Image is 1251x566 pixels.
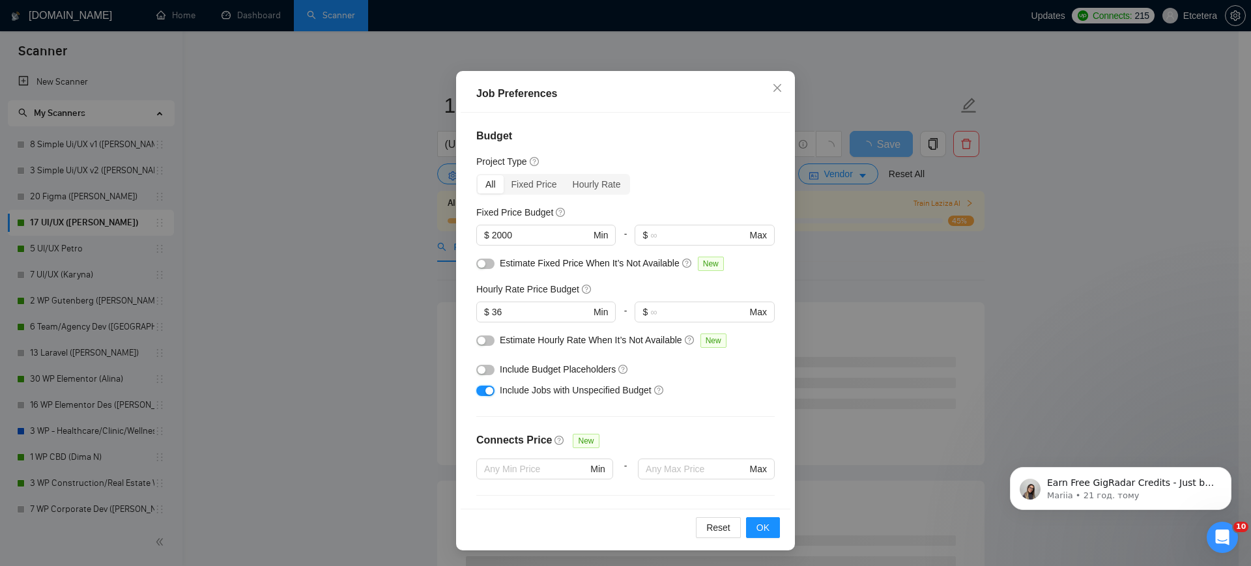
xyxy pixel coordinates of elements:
[594,228,609,242] span: Min
[706,520,730,535] span: Reset
[476,128,775,144] h4: Budget
[650,228,747,242] input: ∞
[582,284,592,294] span: question-circle
[476,154,527,169] h5: Project Type
[750,305,767,319] span: Max
[556,207,566,218] span: question-circle
[530,156,540,167] span: question-circle
[654,385,665,395] span: question-circle
[476,282,579,296] h5: Hourly Rate Price Budget
[646,462,747,476] input: Any Max Price
[1207,522,1238,553] iframe: Intercom live chat
[750,462,767,476] span: Max
[650,305,747,319] input: ∞
[492,228,591,242] input: 0
[685,335,695,345] span: question-circle
[613,459,638,495] div: -
[772,83,783,93] span: close
[746,517,780,538] button: OK
[990,440,1251,531] iframe: Intercom notifications повідомлення
[500,364,616,375] span: Include Budget Placeholders
[616,302,635,333] div: -
[500,335,682,345] span: Estimate Hourly Rate When It’s Not Available
[642,305,648,319] span: $
[484,305,489,319] span: $
[590,462,605,476] span: Min
[700,333,726,348] span: New
[476,86,775,102] div: Job Preferences
[554,435,565,446] span: question-circle
[476,205,553,219] h5: Fixed Price Budget
[500,258,680,268] span: Estimate Fixed Price When It’s Not Available
[500,385,652,395] span: Include Jobs with Unspecified Budget
[682,258,693,268] span: question-circle
[478,175,504,193] div: All
[760,71,795,106] button: Close
[573,434,599,448] span: New
[565,175,629,193] div: Hourly Rate
[492,305,591,319] input: 0
[476,432,552,448] h4: Connects Price
[698,257,724,271] span: New
[504,175,565,193] div: Fixed Price
[616,225,635,256] div: -
[642,228,648,242] span: $
[750,228,767,242] span: Max
[1233,522,1248,532] span: 10
[594,305,609,319] span: Min
[696,517,741,538] button: Reset
[484,228,489,242] span: $
[756,520,769,535] span: OK
[484,462,588,476] input: Any Min Price
[618,364,629,375] span: question-circle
